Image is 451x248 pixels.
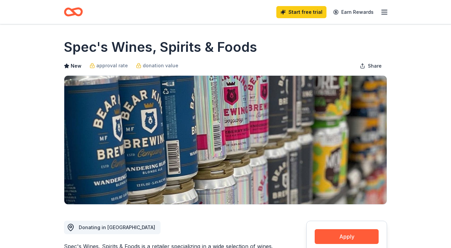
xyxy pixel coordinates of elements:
button: Share [354,59,387,73]
a: Earn Rewards [329,6,378,18]
span: Share [368,62,382,70]
img: Image for Spec's Wines, Spirits & Foods [64,76,387,204]
a: donation value [136,62,178,70]
button: Apply [315,229,379,244]
a: approval rate [90,62,128,70]
h1: Spec's Wines, Spirits & Foods [64,38,257,57]
span: New [71,62,81,70]
span: approval rate [96,62,128,70]
a: Start free trial [276,6,326,18]
span: Donating in [GEOGRAPHIC_DATA] [79,224,155,230]
span: donation value [143,62,178,70]
a: Home [64,4,83,20]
